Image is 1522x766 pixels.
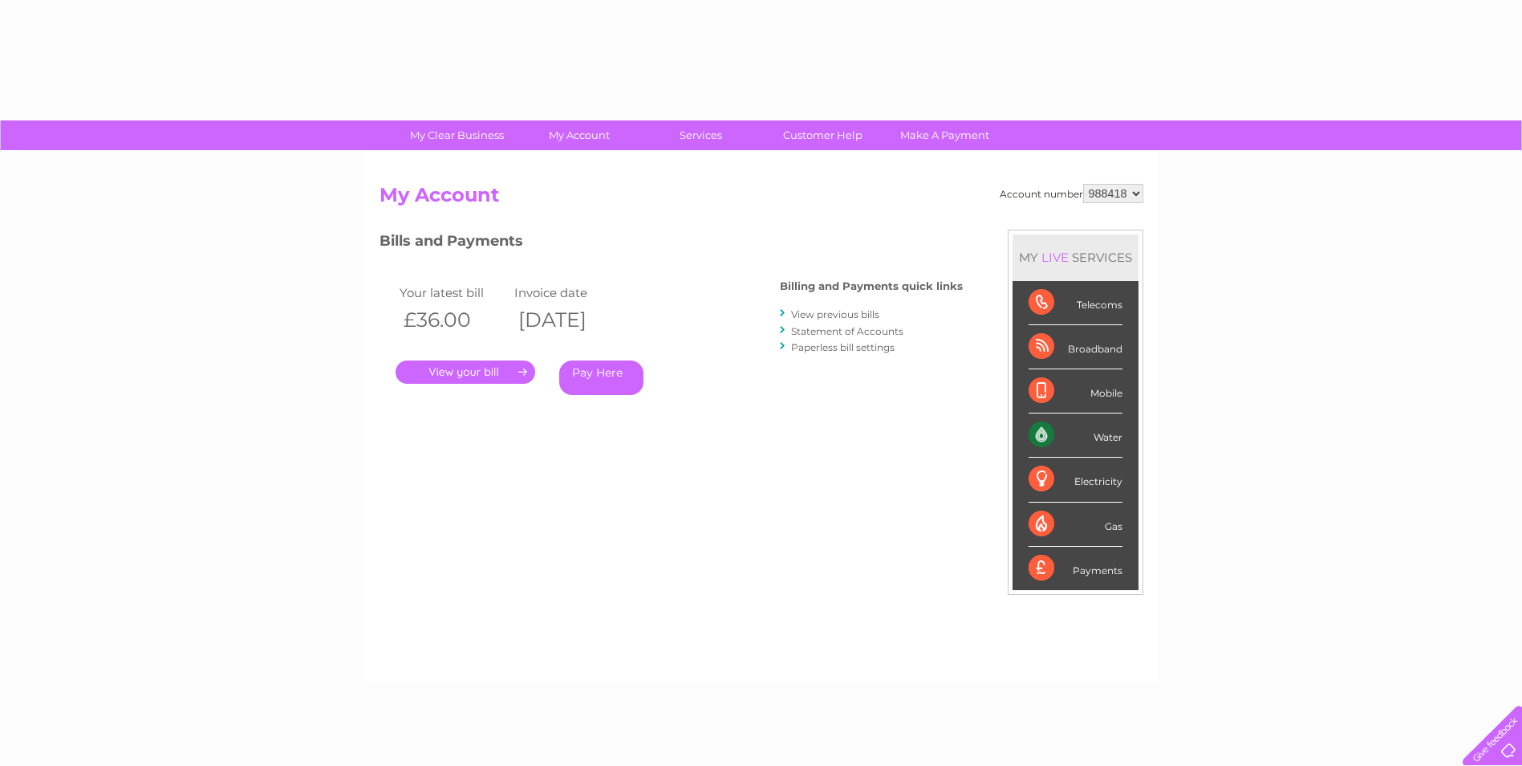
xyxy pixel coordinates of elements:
[1029,369,1122,414] div: Mobile
[1013,234,1138,280] div: MY SERVICES
[1029,503,1122,547] div: Gas
[396,361,535,384] a: .
[879,120,1011,150] a: Make A Payment
[379,230,963,258] h3: Bills and Payments
[510,304,626,336] th: [DATE]
[379,184,1143,214] h2: My Account
[780,280,963,292] h4: Billing and Payments quick links
[757,120,889,150] a: Customer Help
[396,282,511,304] td: Your latest bill
[791,341,895,353] a: Paperless bill settings
[510,282,626,304] td: Invoice date
[1029,414,1122,458] div: Water
[635,120,767,150] a: Services
[396,304,511,336] th: £36.00
[1029,458,1122,502] div: Electricity
[391,120,523,150] a: My Clear Business
[1029,281,1122,325] div: Telecoms
[559,361,643,395] a: Pay Here
[1029,325,1122,369] div: Broadband
[1029,547,1122,590] div: Payments
[791,325,903,337] a: Statement of Accounts
[1038,250,1072,265] div: LIVE
[791,308,879,320] a: View previous bills
[1000,184,1143,203] div: Account number
[513,120,645,150] a: My Account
